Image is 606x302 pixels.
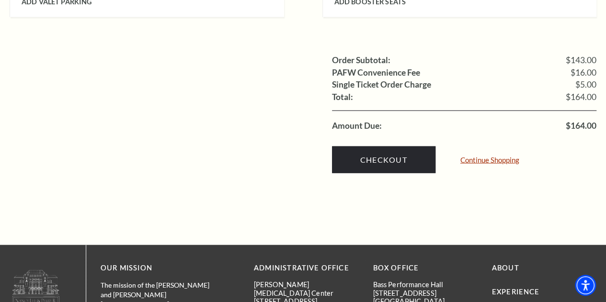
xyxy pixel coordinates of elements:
[332,146,435,173] a: Checkout
[332,80,431,89] label: Single Ticket Order Charge
[332,122,382,130] label: Amount Due:
[566,93,596,101] span: $164.00
[373,262,477,274] p: BOX OFFICE
[566,56,596,65] span: $143.00
[566,122,596,130] span: $164.00
[101,262,220,274] p: OUR MISSION
[254,262,358,274] p: Administrative Office
[575,275,596,296] div: Accessibility Menu
[492,288,540,296] a: Experience
[575,80,596,89] span: $5.00
[460,157,519,164] a: Continue Shopping
[492,264,519,272] a: About
[373,280,477,289] p: Bass Performance Hall
[373,289,477,297] p: [STREET_ADDRESS]
[254,280,358,297] p: [PERSON_NAME][MEDICAL_DATA] Center
[332,56,390,65] label: Order Subtotal:
[332,93,353,101] label: Total:
[571,68,596,77] span: $16.00
[332,68,420,77] label: PAFW Convenience Fee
